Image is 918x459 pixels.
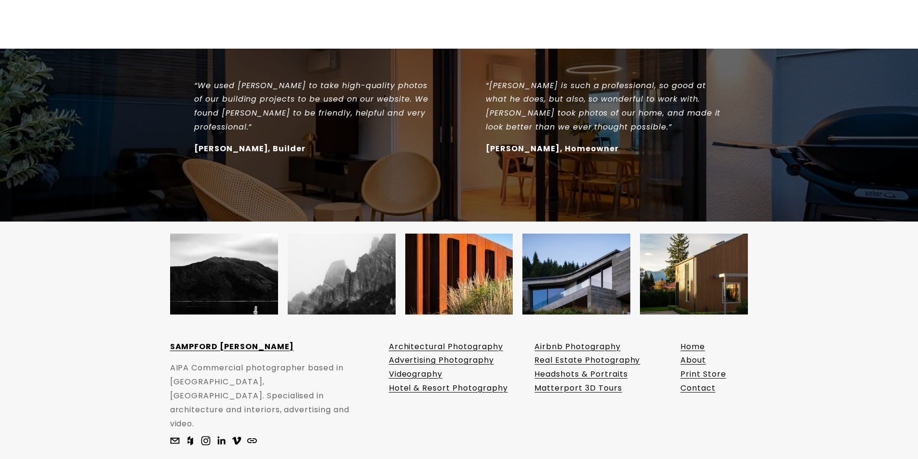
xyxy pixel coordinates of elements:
[170,361,359,431] p: AIPA Commercial photographer based in [GEOGRAPHIC_DATA], [GEOGRAPHIC_DATA]. Specialised in archit...
[216,436,226,446] a: Sampford Cathie
[389,340,503,354] a: Architectural Photography
[247,436,257,446] a: URL
[640,220,748,328] img: Have I finally got around to scheduling some new instagram posts? Only time will tell. Anyway, he...
[405,220,513,328] img: Throwback to this awesome shoot with @livingthedreamtoursnz at the incredible Te Kano Estate Cell...
[680,367,726,381] a: Print Store
[680,354,706,367] a: About
[680,340,705,354] a: Home
[170,341,294,352] strong: SAMPFORD [PERSON_NAME]
[389,381,508,395] a: Hotel & Resort Photography
[170,220,278,328] img: Say what you will about the inversion, but it does make for some cool landscape shots 📷
[534,354,640,367] a: Real Estate Photography
[389,354,494,367] a: Advertising Photography
[170,436,180,446] a: sam@sampfordcathie.com
[194,143,306,154] strong: [PERSON_NAME], Builder
[170,340,294,354] a: SAMPFORD [PERSON_NAME]
[288,220,396,328] img: Some moody shots from a recent trip up to the Clay Cliffs with the gang 📸 @lisaslensnz @nathanhil...
[522,220,630,328] img: Had an epic time shooting this place, definite James Bond vibes! 🍸
[232,436,241,446] a: Sampford Cathie
[486,80,723,132] em: “[PERSON_NAME] is such a professional, so good at what he does, but also, so wonderful to work wi...
[201,436,211,446] a: Sampford Cathie
[186,436,195,446] a: Houzz
[534,367,627,381] a: Headshots & Portraits
[680,381,716,395] a: Contact
[194,80,431,132] em: “We used [PERSON_NAME] to take high-quality photos of our building projects to be used on our web...
[534,340,620,354] a: Airbnb Photography
[389,367,443,381] a: Videography
[486,143,618,154] strong: [PERSON_NAME], Homeowner
[534,381,622,395] a: Matterport 3D Tours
